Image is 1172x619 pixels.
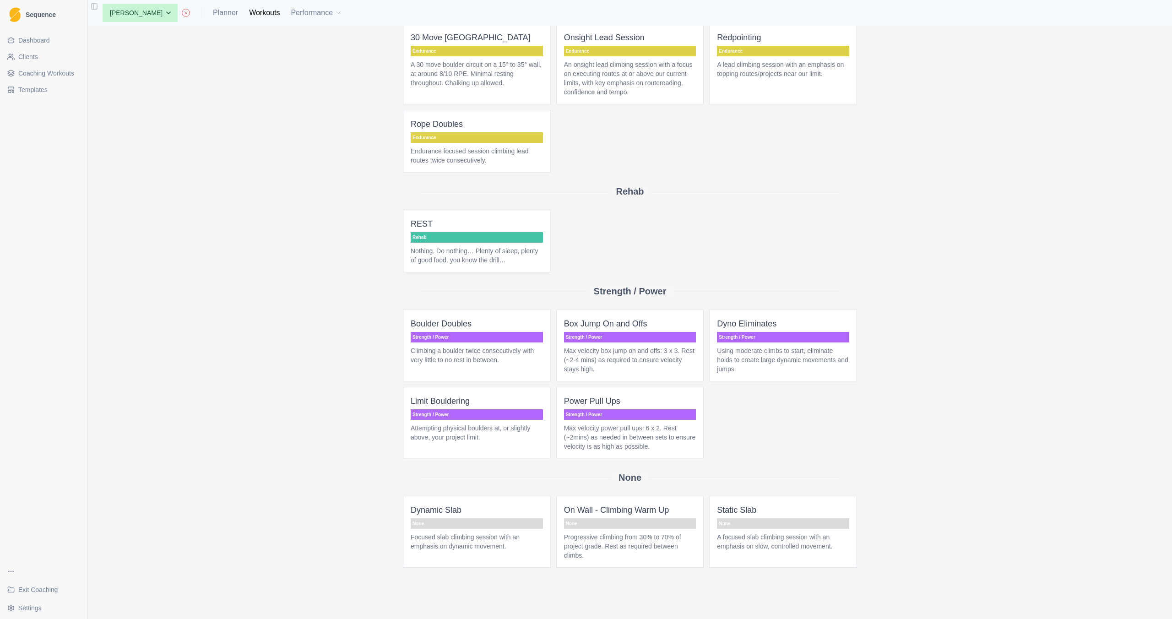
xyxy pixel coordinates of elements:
[4,601,84,615] button: Settings
[411,518,543,529] p: None
[411,60,543,87] p: A 30 move boulder circuit on a 15° to 35° wall, at around 8/10 RPE. Minimal resting throughout. C...
[564,424,696,451] p: Max velocity power pull ups: 6 x 2. Rest (~2mins) as needed in between sets to ensure velocity is...
[411,395,543,407] p: Limit Bouldering
[411,147,543,165] p: Endurance focused session climbing lead routes twice consecutively.
[564,504,696,516] p: On Wall - Climbing Warm Up
[411,532,543,551] p: Focused slab climbing session with an emphasis on dynamic movement.
[564,395,696,407] p: Power Pull Ups
[717,332,849,342] p: Strength / Power
[411,31,543,44] p: 30 Move [GEOGRAPHIC_DATA]
[717,31,849,44] p: Redpointing
[564,317,696,330] p: Box Jump On and Offs
[411,217,543,230] p: REST
[411,409,543,420] p: Strength / Power
[18,69,74,78] span: Coaching Workouts
[411,246,543,265] p: Nothing. Do nothing… Plenty of sleep, plenty of good food, you know the drill…
[616,186,644,197] h2: Rehab
[564,518,696,529] p: None
[564,332,696,342] p: Strength / Power
[9,7,21,22] img: Logo
[411,332,543,342] p: Strength / Power
[411,46,543,56] p: Endurance
[717,60,849,78] p: A lead climbing session with an emphasis on topping routes/projects near our limit.
[717,317,849,330] p: Dyno Eliminates
[4,66,84,81] a: Coaching Workouts
[4,33,84,48] a: Dashboard
[249,7,280,18] a: Workouts
[717,532,849,551] p: A focused slab climbing session with an emphasis on slow, controlled movement.
[411,346,543,364] p: Climbing a boulder twice consecutively with very little to no rest in between.
[411,504,543,516] p: Dynamic Slab
[564,31,696,44] p: Onsight Lead Session
[717,504,849,516] p: Static Slab
[717,46,849,56] p: Endurance
[411,317,543,330] p: Boulder Doubles
[717,518,849,529] p: None
[717,346,849,374] p: Using moderate climbs to start, eliminate holds to create large dynamic movements and jumps.
[411,232,543,243] p: Rehab
[619,472,641,483] h2: None
[18,585,58,594] span: Exit Coaching
[4,4,84,26] a: LogoSequence
[291,4,342,22] button: Performance
[564,46,696,56] p: Endurance
[4,49,84,64] a: Clients
[213,7,238,18] a: Planner
[18,36,50,45] span: Dashboard
[564,60,696,97] p: An onsight lead climbing session with a focus on executing routes at or above our current limits,...
[411,424,543,442] p: Attempting physical boulders at, or slightly above, your project limit.
[594,286,667,297] h2: Strength / Power
[564,532,696,560] p: Progressive climbing from 30% to 70% of project grade. Rest as required between climbs.
[18,52,38,61] span: Clients
[411,118,543,130] p: Rope Doubles
[564,409,696,420] p: Strength / Power
[564,346,696,374] p: Max velocity box jump on and offs: 3 x 3. Rest (~2-4 mins) as required to ensure velocity stays h...
[26,11,56,18] span: Sequence
[18,85,48,94] span: Templates
[411,132,543,143] p: Endurance
[4,582,84,597] a: Exit Coaching
[4,82,84,97] a: Templates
